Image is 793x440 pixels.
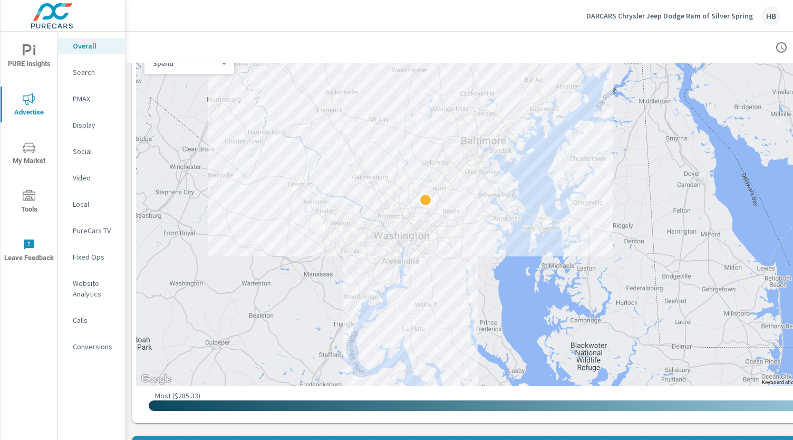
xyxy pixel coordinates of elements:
[73,173,117,183] p: Video
[58,275,125,302] div: Website Analytics
[139,372,173,386] a: Open this area in Google Maps (opens a new window)
[586,11,753,21] p: DARCARS Chrysler Jeep Dodge Ram of Silver Spring
[73,199,117,209] p: Local
[73,278,117,299] p: Website Analytics
[58,144,125,159] div: Social
[144,59,226,69] div: Spend
[73,120,117,130] p: Display
[73,41,117,51] p: Overall
[58,64,125,80] div: Search
[58,339,125,355] div: Conversions
[73,315,117,326] p: Calls
[4,238,54,264] span: Leave Feedback
[58,249,125,265] div: Fixed Ops
[73,67,117,78] p: Search
[73,225,117,236] p: PureCars TV
[58,223,125,238] div: PureCars TV
[58,170,125,186] div: Video
[4,190,54,216] span: Tools
[58,312,125,328] div: Calls
[4,44,54,70] span: PURE Insights
[761,6,780,25] div: HB
[155,391,200,400] p: Most ( $285.33 )
[58,196,125,212] div: Local
[4,141,54,167] span: My Market
[139,372,173,386] img: Google
[73,252,117,262] p: Fixed Ops
[58,38,125,54] div: Overall
[4,93,54,119] span: Advertise
[73,341,117,352] p: Conversions
[73,93,117,104] p: PMAX
[58,91,125,107] div: PMAX
[73,146,117,157] p: Social
[58,117,125,133] div: Display
[1,32,57,274] div: nav menu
